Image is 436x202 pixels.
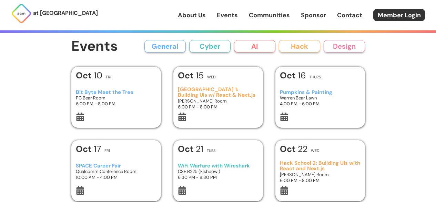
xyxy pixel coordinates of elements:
[76,71,102,80] h1: 10
[234,40,275,52] button: AI
[280,145,307,153] h1: 22
[178,169,258,174] h3: CSE B225 (Fishbowl)
[207,149,215,153] h2: Tues
[280,70,298,81] b: Oct
[76,145,101,153] h1: 17
[189,40,231,52] button: Cyber
[280,71,306,80] h1: 16
[207,75,216,79] h2: Wed
[76,101,156,107] h3: 6:00 PM - 8:00 PM
[144,40,186,52] button: General
[337,11,362,20] a: Contact
[76,169,156,174] h3: Qualcomm Conference Room
[11,3,32,24] img: ACM Logo
[280,89,360,95] h3: Pumpkins & Painting
[178,71,204,80] h1: 15
[178,143,196,155] b: Oct
[76,174,156,180] h3: 10:00 AM - 4:00 PM
[76,89,156,95] h3: Bit Byte Meet the Tree
[178,87,258,98] h3: [GEOGRAPHIC_DATA] 1: Building UIs w/ React & Next.js
[280,172,360,177] h3: [PERSON_NAME] Room
[280,95,360,101] h3: Warren Bear Lawn
[373,9,425,21] a: Member Login
[280,143,298,155] b: Oct
[104,149,110,153] h2: Fri
[324,40,365,52] button: Design
[11,3,98,24] a: at [GEOGRAPHIC_DATA]
[178,70,196,81] b: Oct
[76,70,94,81] b: Oct
[106,75,111,79] h2: Fri
[178,163,258,169] h3: WiFi Warfare with Wireshark
[76,95,156,101] h3: PC Bear Room
[301,11,326,20] a: Sponsor
[279,40,320,52] button: Hack
[280,160,360,172] h3: Hack School 2: Building UIs with React and Next.js
[76,163,156,169] h3: SPACE Career Fair
[311,149,320,153] h2: Wed
[280,177,360,183] h3: 6:00 PM - 8:00 PM
[249,11,290,20] a: Communities
[33,9,98,18] p: at [GEOGRAPHIC_DATA]
[178,98,258,104] h3: [PERSON_NAME] Room
[310,75,321,79] h2: Thurs
[178,174,258,180] h3: 6:30 PM - 8:30 PM
[280,101,360,107] h3: 4:00 PM - 6:00 PM
[71,39,118,54] h1: Events
[178,145,203,153] h1: 21
[178,104,258,110] h3: 6:00 PM - 8:00 PM
[76,143,94,155] b: Oct
[217,11,238,20] a: Events
[178,11,206,20] a: About Us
